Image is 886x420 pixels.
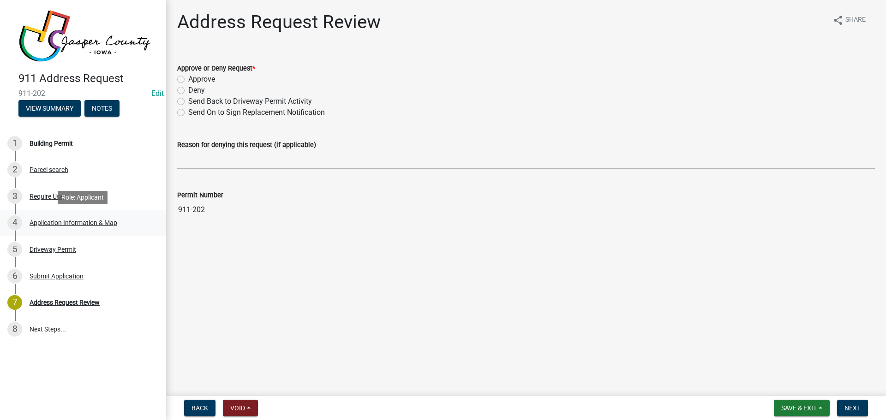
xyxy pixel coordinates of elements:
[781,404,817,412] span: Save & Exit
[30,273,84,279] div: Submit Application
[7,136,22,151] div: 1
[7,162,22,177] div: 2
[188,107,325,118] label: Send On to Sign Replacement Notification
[58,191,108,204] div: Role: Applicant
[837,400,868,416] button: Next
[7,295,22,310] div: 7
[18,89,148,98] span: 911-202
[30,193,66,200] div: Require User
[845,15,866,26] span: Share
[177,11,381,33] h1: Address Request Review
[192,404,208,412] span: Back
[18,10,151,62] img: Jasper County, Iowa
[7,189,22,204] div: 3
[18,100,81,117] button: View Summary
[177,142,316,148] label: Reason for denying this request (if applicable)
[7,215,22,230] div: 4
[18,105,81,112] wm-modal-confirm: Summary
[7,269,22,284] div: 6
[151,89,164,98] wm-modal-confirm: Edit Application Number
[188,74,215,85] label: Approve
[84,105,120,112] wm-modal-confirm: Notes
[18,72,159,85] h4: 911 Address Request
[825,11,873,29] button: shareShare
[230,404,245,412] span: Void
[30,299,100,306] div: Address Request Review
[30,246,76,253] div: Driveway Permit
[151,89,164,98] a: Edit
[223,400,258,416] button: Void
[177,65,255,72] label: Approve or Deny Request
[84,100,120,117] button: Notes
[774,400,830,416] button: Save & Exit
[30,219,117,226] div: Application Information & Map
[188,96,312,107] label: Send Back to Driveway Permit Activity
[30,140,73,147] div: Building Permit
[177,192,223,199] label: Permit Number
[188,85,205,96] label: Deny
[7,242,22,257] div: 5
[30,166,68,173] div: Parcel search
[832,15,844,26] i: share
[844,404,861,412] span: Next
[7,322,22,337] div: 8
[184,400,216,416] button: Back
